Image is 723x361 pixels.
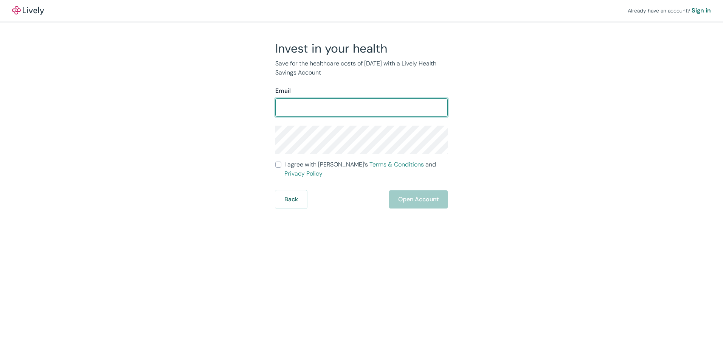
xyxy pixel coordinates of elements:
[369,160,424,168] a: Terms & Conditions
[628,6,711,15] div: Already have an account?
[275,190,307,209] button: Back
[12,6,44,15] a: LivelyLively
[692,6,711,15] a: Sign in
[275,59,448,77] p: Save for the healthcare costs of [DATE] with a Lively Health Savings Account
[275,41,448,56] h2: Invest in your health
[275,86,291,95] label: Email
[284,170,323,177] a: Privacy Policy
[12,6,44,15] img: Lively
[284,160,448,178] span: I agree with [PERSON_NAME]’s and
